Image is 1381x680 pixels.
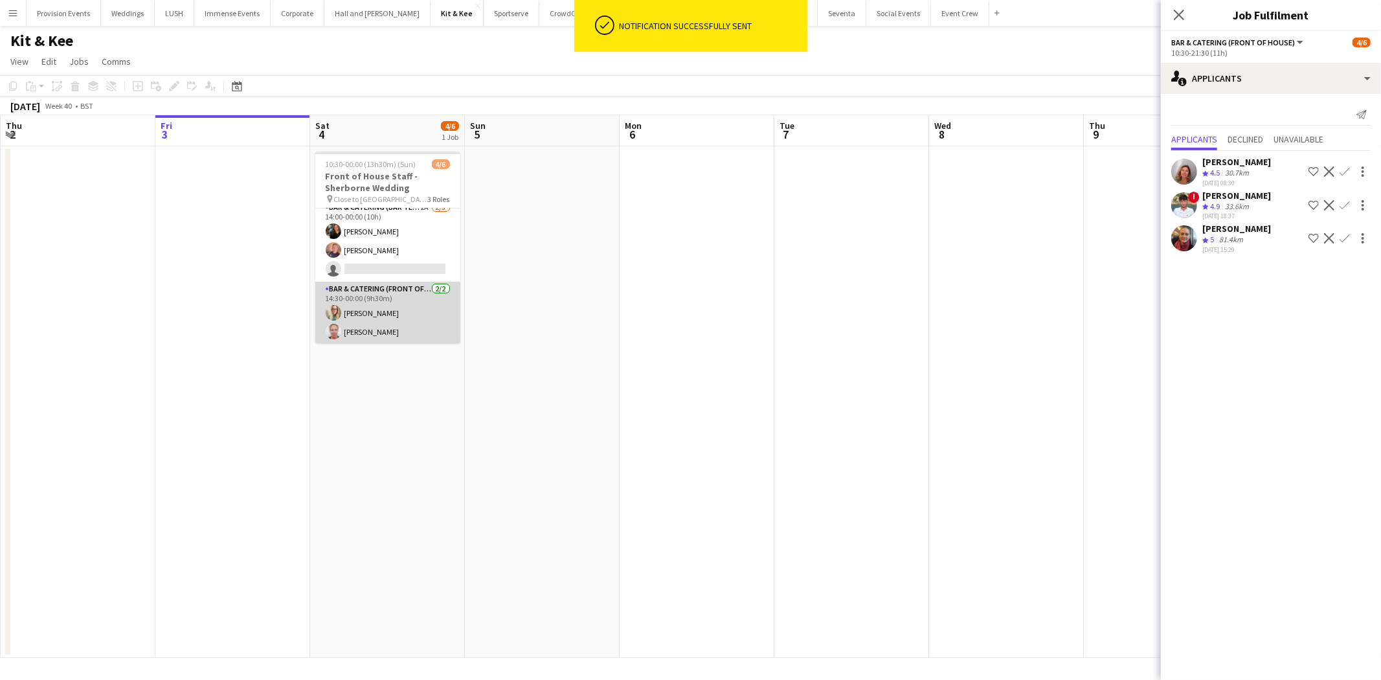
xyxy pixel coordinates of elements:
[1222,201,1252,212] div: 33.6km
[315,170,460,194] h3: Front of House Staff - Sherborne Wedding
[80,101,93,111] div: BST
[1202,156,1271,168] div: [PERSON_NAME]
[1222,168,1252,179] div: 30.7km
[1228,135,1263,144] span: Declined
[1161,63,1381,94] div: Applicants
[326,159,416,169] span: 10:30-00:00 (13h30m) (Sun)
[1217,234,1246,245] div: 81.4km
[5,53,34,70] a: View
[1202,190,1271,201] div: [PERSON_NAME]
[102,56,131,67] span: Comms
[620,20,802,32] div: Notification successfully sent
[1202,212,1271,220] div: [DATE] 18:37
[1161,6,1381,23] h3: Job Fulfilment
[778,127,794,142] span: 7
[818,1,866,26] button: Seventa
[315,200,460,282] app-card-role: Bar & Catering (Bar Tender)2A2/314:00-00:00 (10h)[PERSON_NAME][PERSON_NAME]
[432,159,450,169] span: 4/6
[1089,120,1105,131] span: Thu
[1188,192,1200,203] span: !
[1171,38,1305,47] button: Bar & Catering (Front of House)
[313,127,330,142] span: 4
[931,1,989,26] button: Event Crew
[1202,245,1271,254] div: [DATE] 15:29
[866,1,931,26] button: Social Events
[155,1,194,26] button: LUSH
[315,152,460,343] app-job-card: 10:30-00:00 (13h30m) (Sun)4/6Front of House Staff - Sherborne Wedding Close to [GEOGRAPHIC_DATA],...
[934,120,951,131] span: Wed
[43,101,75,111] span: Week 40
[484,1,539,26] button: Sportserve
[1202,179,1271,187] div: [DATE] 08:30
[539,1,608,26] button: CrowdComms
[625,120,642,131] span: Mon
[1171,38,1295,47] span: Bar & Catering (Front of House)
[101,1,155,26] button: Weddings
[27,1,101,26] button: Provision Events
[69,56,89,67] span: Jobs
[1210,234,1214,244] span: 5
[324,1,431,26] button: Hall and [PERSON_NAME]
[334,194,428,204] span: Close to [GEOGRAPHIC_DATA], [GEOGRAPHIC_DATA]
[36,53,62,70] a: Edit
[1210,201,1220,211] span: 4.9
[1274,135,1323,144] span: Unavailable
[10,100,40,113] div: [DATE]
[6,120,22,131] span: Thu
[1210,168,1220,177] span: 4.5
[4,127,22,142] span: 2
[623,127,642,142] span: 6
[468,127,486,142] span: 5
[96,53,136,70] a: Comms
[780,120,794,131] span: Tue
[194,1,271,26] button: Immense Events
[1087,127,1105,142] span: 9
[315,120,330,131] span: Sat
[442,132,458,142] div: 1 Job
[159,127,172,142] span: 3
[10,31,73,51] h1: Kit & Kee
[271,1,324,26] button: Corporate
[1202,223,1271,234] div: [PERSON_NAME]
[431,1,484,26] button: Kit & Kee
[428,194,450,204] span: 3 Roles
[1171,48,1371,58] div: 10:30-21:30 (11h)
[470,120,486,131] span: Sun
[64,53,94,70] a: Jobs
[1171,135,1217,144] span: Applicants
[10,56,28,67] span: View
[161,120,172,131] span: Fri
[1353,38,1371,47] span: 4/6
[932,127,951,142] span: 8
[41,56,56,67] span: Edit
[441,121,459,131] span: 4/6
[315,282,460,345] app-card-role: Bar & Catering (Front of House)2/214:30-00:00 (9h30m)[PERSON_NAME][PERSON_NAME]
